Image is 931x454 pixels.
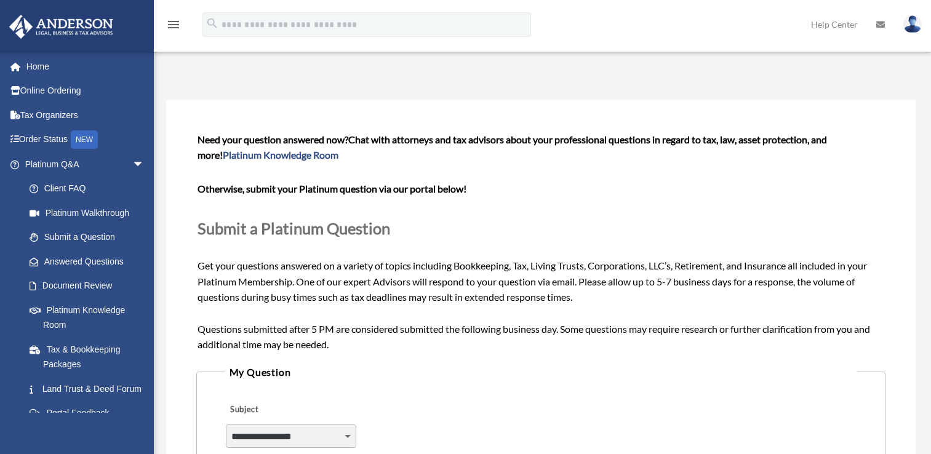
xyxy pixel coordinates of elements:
[17,337,163,376] a: Tax & Bookkeeping Packages
[903,15,922,33] img: User Pic
[17,201,163,225] a: Platinum Walkthrough
[17,225,157,250] a: Submit a Question
[225,364,858,381] legend: My Question
[198,133,348,145] span: Need your question answered now?
[226,402,343,419] label: Subject
[17,376,163,401] a: Land Trust & Deed Forum
[198,133,885,351] span: Get your questions answered on a variety of topics including Bookkeeping, Tax, Living Trusts, Cor...
[6,15,117,39] img: Anderson Advisors Platinum Portal
[132,152,157,177] span: arrow_drop_down
[17,274,163,298] a: Document Review
[198,133,827,161] span: Chat with attorneys and tax advisors about your professional questions in regard to tax, law, ass...
[166,17,181,32] i: menu
[71,130,98,149] div: NEW
[166,22,181,32] a: menu
[198,183,466,194] b: Otherwise, submit your Platinum question via our portal below!
[9,54,163,79] a: Home
[17,401,163,426] a: Portal Feedback
[9,79,163,103] a: Online Ordering
[17,177,163,201] a: Client FAQ
[17,249,163,274] a: Answered Questions
[17,298,163,337] a: Platinum Knowledge Room
[223,149,338,161] a: Platinum Knowledge Room
[9,152,163,177] a: Platinum Q&Aarrow_drop_down
[9,103,163,127] a: Tax Organizers
[206,17,219,30] i: search
[198,219,390,237] span: Submit a Platinum Question
[9,127,163,153] a: Order StatusNEW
